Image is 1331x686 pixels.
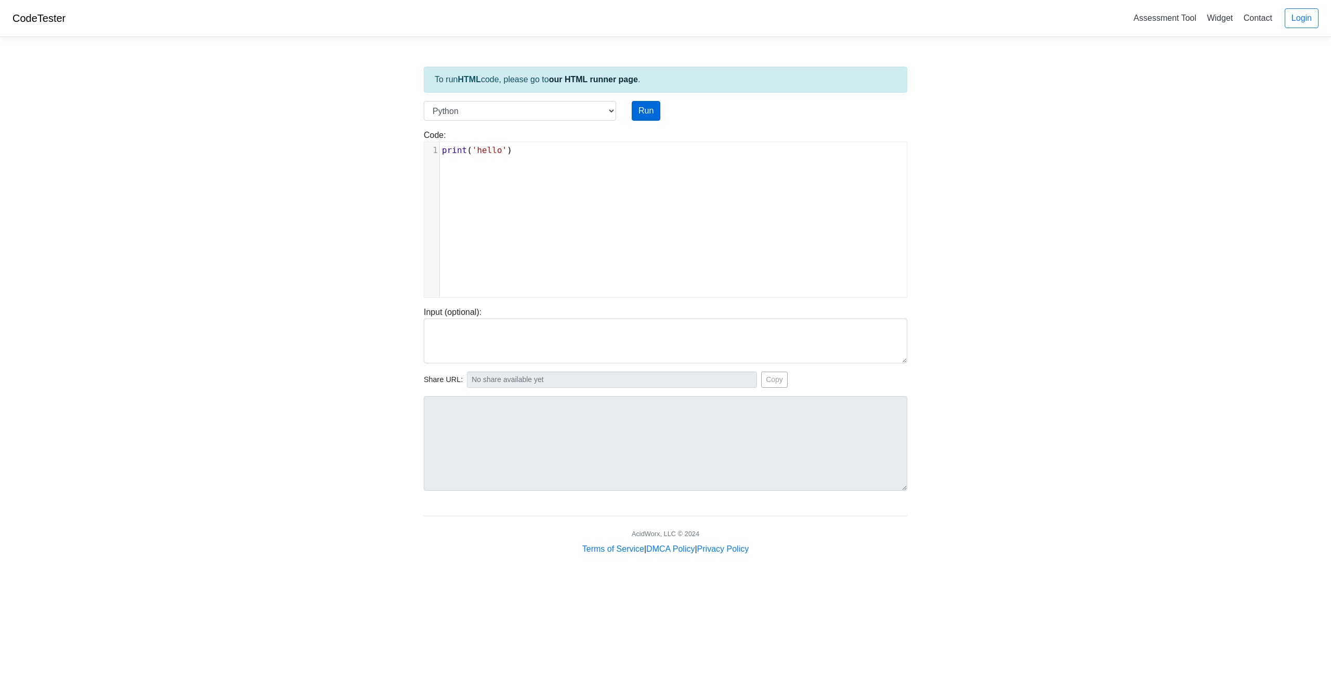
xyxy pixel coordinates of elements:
span: print [442,145,467,155]
a: Login [1285,8,1319,28]
strong: HTML [458,75,480,84]
span: Share URL: [424,374,463,386]
a: Contact [1239,9,1276,27]
div: Code: [416,129,915,298]
a: Assessment Tool [1129,9,1200,27]
span: 'hello' [472,145,507,155]
div: | | [582,543,749,555]
a: Widget [1203,9,1237,27]
a: DMCA Policy [646,544,695,553]
div: 1 [424,144,439,157]
button: Run [632,101,660,121]
a: Privacy Policy [697,544,749,553]
input: No share available yet [467,372,757,388]
div: Input (optional): [416,306,915,363]
button: Copy [761,372,788,388]
a: CodeTester [12,12,66,24]
a: our HTML runner page [549,75,638,84]
div: AcidWorx, LLC © 2024 [632,529,699,539]
a: Terms of Service [582,544,644,553]
div: To run code, please go to . [424,67,907,93]
span: ( ) [442,145,512,155]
